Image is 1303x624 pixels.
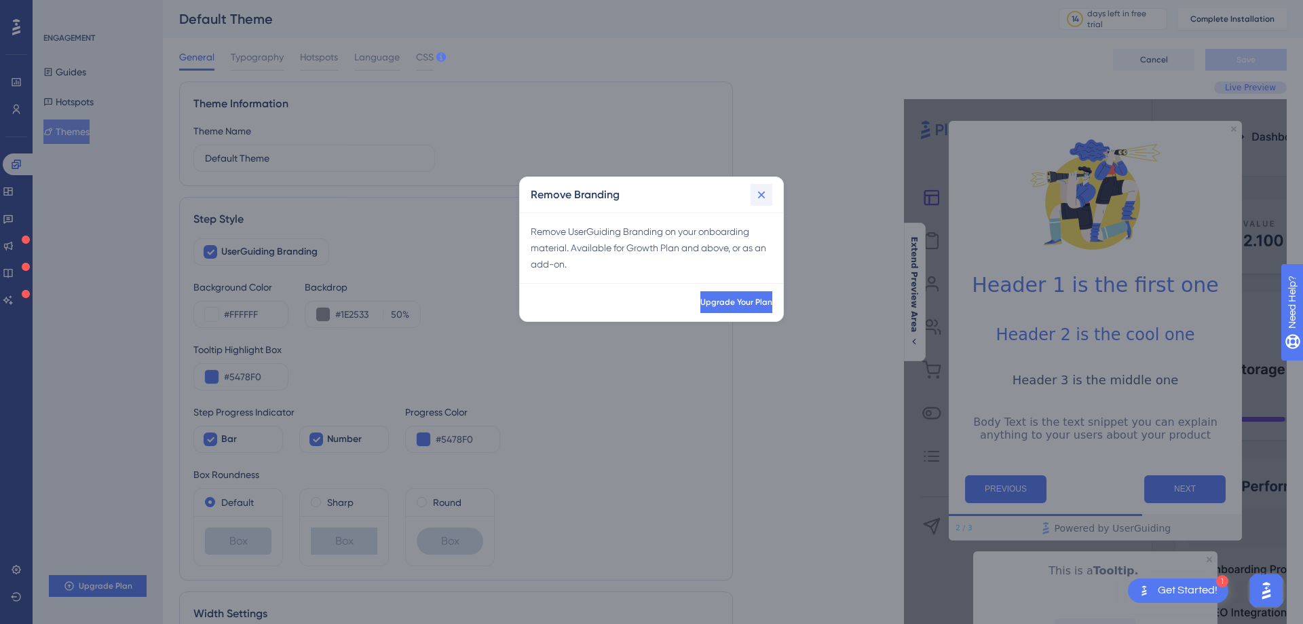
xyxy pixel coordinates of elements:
div: 1 [1216,575,1228,587]
span: Upgrade Your Plan [700,297,772,308]
span: Need Help? [32,3,85,20]
h2: Remove Branding [531,187,620,203]
div: Open Get Started! checklist, remaining modules: 1 [1128,579,1228,603]
img: launcher-image-alternative-text [1136,583,1152,599]
iframe: UserGuiding AI Assistant Launcher [1246,570,1287,611]
div: Remove UserGuiding Branding on your onboarding material. Available for Growth Plan and above, or ... [531,223,772,272]
div: Get Started! [1158,583,1217,598]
